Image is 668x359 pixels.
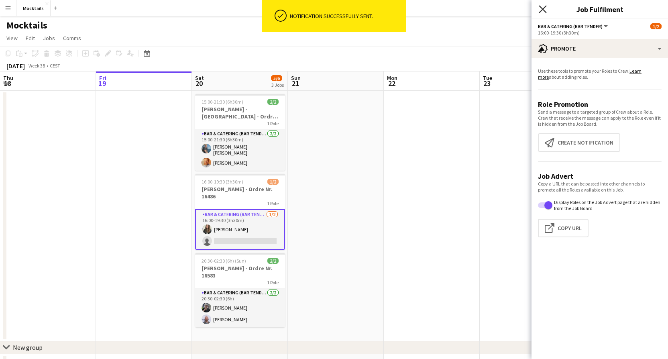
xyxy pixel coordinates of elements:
[538,219,589,237] button: Copy Url
[202,99,243,105] span: 15:00-21:30 (6h30m)
[195,265,285,279] h3: [PERSON_NAME] - Ordre Nr. 16583
[6,62,25,70] div: [DATE]
[538,68,662,80] p: Use these tools to promote your Roles to Crew. about adding roles.
[195,253,285,327] app-job-card: 20:30-02:30 (6h) (Sun)2/2[PERSON_NAME] - Ordre Nr. 165831 RoleBar & Catering (Bar Tender)2/220:30...
[202,258,246,264] span: 20:30-02:30 (6h) (Sun)
[271,82,284,88] div: 3 Jobs
[538,109,662,127] p: Send a message to a targeted group of Crew about a Role. Crew that receive the message can apply ...
[387,74,397,82] span: Mon
[6,35,18,42] span: View
[267,120,279,126] span: 1 Role
[195,209,285,250] app-card-role: Bar & Catering (Bar Tender)1/216:00-19:30 (3h30m)[PERSON_NAME]
[99,74,106,82] span: Fri
[267,279,279,286] span: 1 Role
[538,171,662,181] h3: Job Advert
[290,12,403,20] div: Notification successfully sent.
[538,133,620,152] button: Create notification
[3,74,13,82] span: Thu
[194,79,204,88] span: 20
[552,199,662,211] label: Display Roles on the Job Advert page that are hidden from the Job Board
[60,33,84,43] a: Comms
[195,129,285,171] app-card-role: Bar & Catering (Bar Tender)2/215:00-21:30 (6h30m)[PERSON_NAME] [PERSON_NAME][PERSON_NAME]
[6,19,47,31] h1: Mocktails
[195,74,204,82] span: Sat
[538,181,662,193] p: Copy a URL that can be pasted into other channels to promote all the Roles available on this Job.
[26,35,35,42] span: Edit
[538,100,662,109] h3: Role Promotion
[2,79,13,88] span: 18
[538,23,609,29] button: Bar & Catering (Bar Tender)
[482,79,492,88] span: 23
[483,74,492,82] span: Tue
[386,79,397,88] span: 22
[195,186,285,200] h3: [PERSON_NAME] - Ordre Nr. 16486
[195,174,285,250] app-job-card: 16:00-19:30 (3h30m)1/2[PERSON_NAME] - Ordre Nr. 164861 RoleBar & Catering (Bar Tender)1/216:00-19...
[538,23,603,29] span: Bar & Catering (Bar Tender)
[98,79,106,88] span: 19
[290,79,301,88] span: 21
[532,39,668,58] div: Promote
[267,99,279,105] span: 2/2
[50,63,60,69] div: CEST
[40,33,58,43] a: Jobs
[271,75,282,81] span: 5/6
[291,74,301,82] span: Sun
[26,63,47,69] span: Week 38
[532,4,668,14] h3: Job Fulfilment
[538,68,642,80] a: Learn more
[16,0,51,16] button: Mocktails
[22,33,38,43] a: Edit
[650,23,662,29] span: 1/2
[63,35,81,42] span: Comms
[267,179,279,185] span: 1/2
[195,288,285,327] app-card-role: Bar & Catering (Bar Tender)2/220:30-02:30 (6h)[PERSON_NAME][PERSON_NAME]
[267,258,279,264] span: 2/2
[267,200,279,206] span: 1 Role
[3,33,21,43] a: View
[538,30,662,36] div: 16:00-19:30 (3h30m)
[202,179,243,185] span: 16:00-19:30 (3h30m)
[195,106,285,120] h3: [PERSON_NAME] - [GEOGRAPHIC_DATA] - Ordre Nr. 16191
[43,35,55,42] span: Jobs
[195,94,285,171] app-job-card: 15:00-21:30 (6h30m)2/2[PERSON_NAME] - [GEOGRAPHIC_DATA] - Ordre Nr. 161911 RoleBar & Catering (Ba...
[13,343,43,351] div: New group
